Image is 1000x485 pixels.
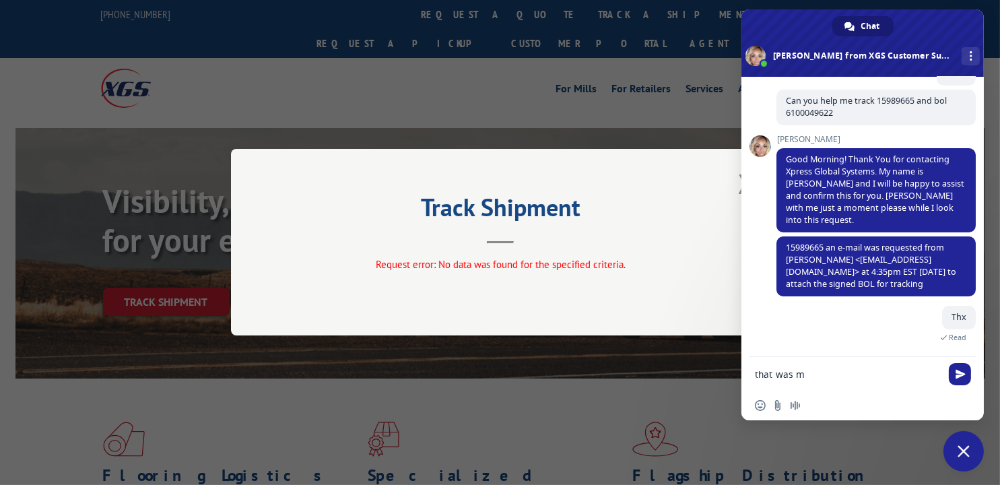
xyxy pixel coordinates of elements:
[949,363,971,385] span: Send
[962,47,980,65] div: More channels
[790,400,801,411] span: Audio message
[776,135,976,144] span: [PERSON_NAME]
[949,333,966,342] span: Read
[861,16,880,36] span: Chat
[755,400,766,411] span: Insert an emoji
[786,95,947,119] span: Can you help me track 15989665 and bol 6100049622
[786,242,956,290] span: 15989665 an e-mail was requested from [PERSON_NAME] <[EMAIL_ADDRESS][DOMAIN_NAME]> at 4:35pm EST ...
[755,368,941,381] textarea: Compose your message...
[952,311,966,323] span: Thx
[786,154,964,226] span: Good Morning! Thank You for contacting Xpress Global Systems. My name is [PERSON_NAME] and I will...
[832,16,894,36] div: Chat
[298,198,702,224] h2: Track Shipment
[738,166,753,201] button: Close modal
[943,431,984,472] div: Close chat
[375,259,625,271] span: Request error: No data was found for the specified criteria.
[772,400,783,411] span: Send a file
